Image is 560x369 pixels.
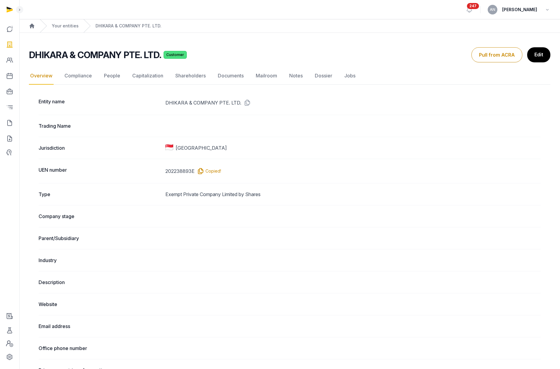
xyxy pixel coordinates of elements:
a: Jobs [343,67,357,85]
dt: Type [39,191,161,198]
dt: Email address [39,323,161,330]
button: Pull from ACRA [471,47,522,62]
a: Compliance [63,67,93,85]
dt: Entity name [39,98,161,108]
dd: DHIKARA & COMPANY PTE. LTD. [165,98,541,108]
dt: Industry [39,257,161,264]
dd: 202238893E [165,166,541,176]
a: Notes [288,67,304,85]
button: AN [488,5,497,14]
a: Dossier [314,67,333,85]
nav: Breadcrumb [19,19,560,33]
a: Capitalization [131,67,164,85]
span: Customer [164,51,187,59]
a: Mailroom [255,67,278,85]
h2: DHIKARA & COMPANY PTE. LTD. [29,49,161,60]
span: [GEOGRAPHIC_DATA] [176,144,227,152]
dt: UEN number [39,166,161,176]
span: 247 [467,3,479,9]
dt: Company stage [39,213,161,220]
dt: Office phone number [39,345,161,352]
nav: Tabs [29,67,550,85]
dt: Jurisdiction [39,144,161,152]
dt: Trading Name [39,122,161,130]
a: Edit [527,47,550,62]
span: AN [490,8,495,11]
a: Your entities [52,23,79,29]
a: Overview [29,67,54,85]
a: Documents [217,67,245,85]
a: People [103,67,121,85]
dt: Description [39,279,161,286]
dt: Parent/Subsidiary [39,235,161,242]
dt: Website [39,301,161,308]
span: Copied! [205,168,221,174]
a: Shareholders [174,67,207,85]
dd: Exempt Private Company Limited by Shares [165,191,541,198]
span: [PERSON_NAME] [502,6,537,13]
a: DHIKARA & COMPANY PTE. LTD. [95,23,161,29]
